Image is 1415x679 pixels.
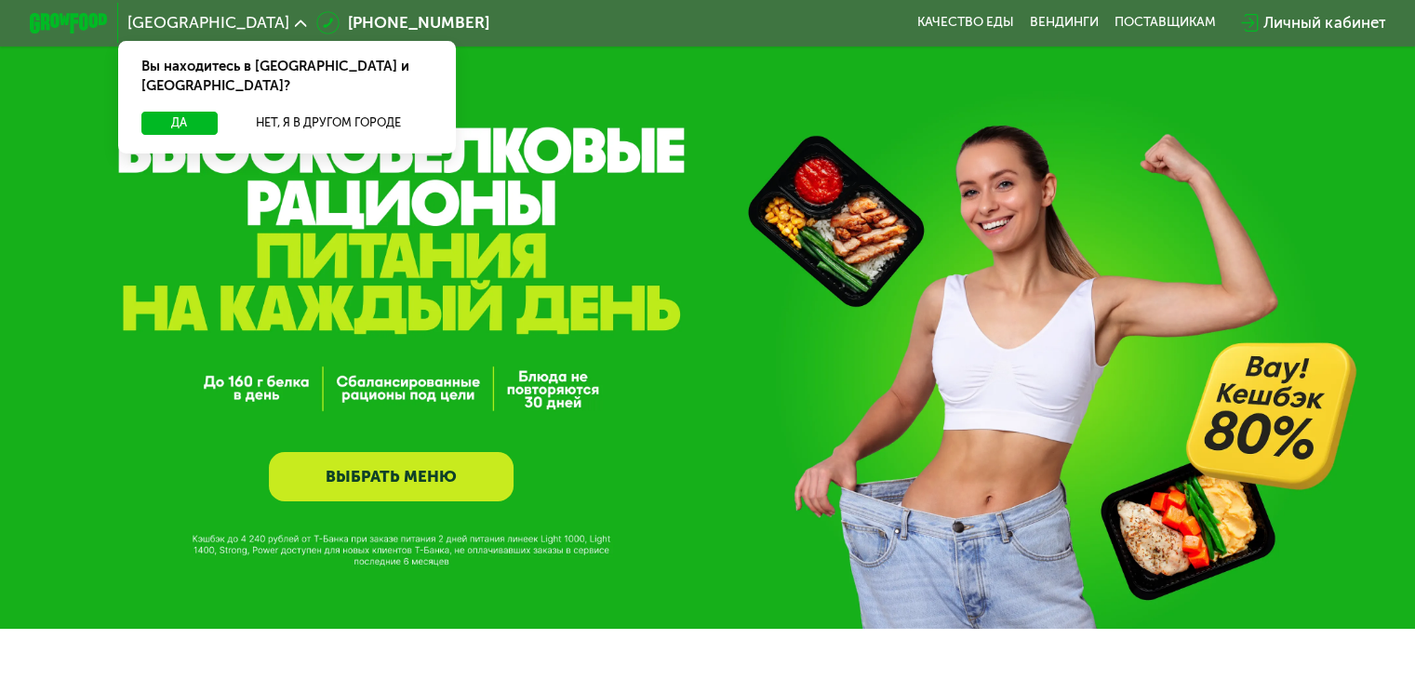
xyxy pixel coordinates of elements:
[917,15,1014,31] a: Качество еды
[141,112,217,135] button: Да
[269,452,514,501] a: ВЫБРАТЬ МЕНЮ
[1030,15,1099,31] a: Вендинги
[1115,15,1216,31] div: поставщикам
[1263,11,1385,34] div: Личный кабинет
[316,11,489,34] a: [PHONE_NUMBER]
[118,41,456,112] div: Вы находитесь в [GEOGRAPHIC_DATA] и [GEOGRAPHIC_DATA]?
[127,15,289,31] span: [GEOGRAPHIC_DATA]
[225,112,433,135] button: Нет, я в другом городе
